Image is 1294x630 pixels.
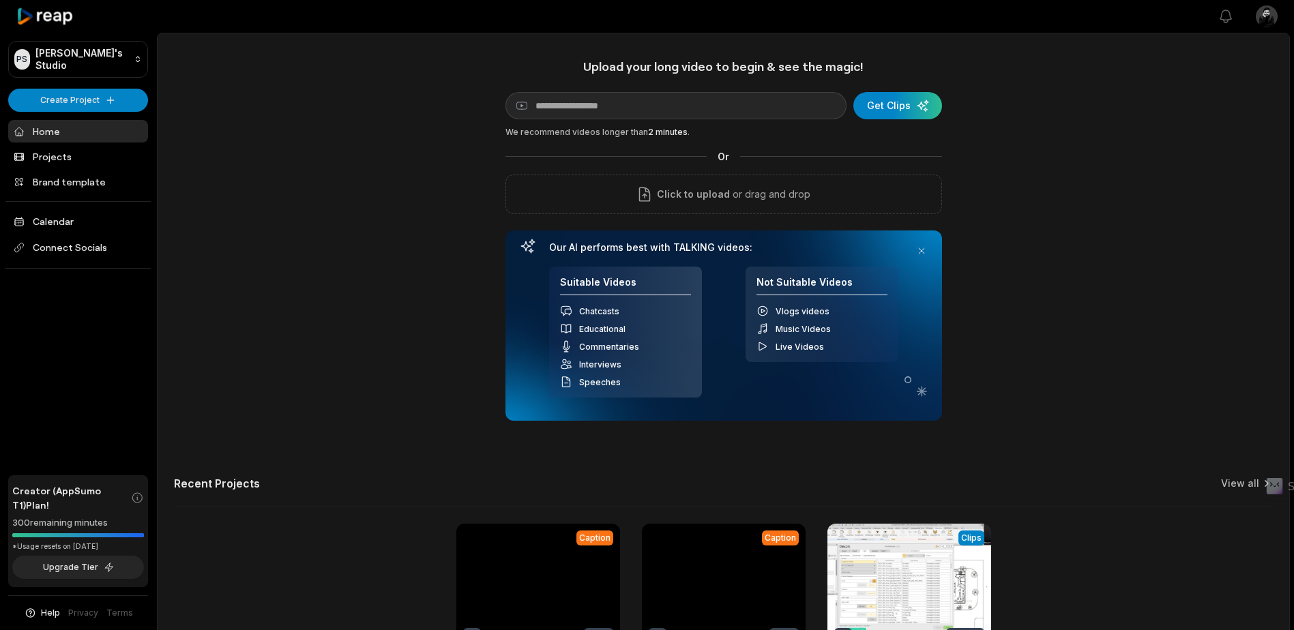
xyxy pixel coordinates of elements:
[560,276,691,296] h4: Suitable Videos
[707,149,740,164] span: Or
[12,541,144,552] div: *Usage resets on [DATE]
[776,342,824,352] span: Live Videos
[174,477,260,490] h2: Recent Projects
[12,483,131,512] span: Creator (AppSumo T1) Plan!
[14,49,30,70] div: PS
[8,145,148,168] a: Projects
[756,276,887,296] h4: Not Suitable Videos
[579,342,639,352] span: Commentaries
[35,47,128,72] p: [PERSON_NAME]'s Studio
[8,210,148,232] a: Calendar
[579,377,621,387] span: Speeches
[730,186,810,202] p: or drag and drop
[579,324,626,334] span: Educational
[8,89,148,112] button: Create Project
[12,556,144,579] button: Upgrade Tier
[657,186,730,202] span: Click to upload
[8,170,148,193] a: Brand template
[1221,477,1259,490] a: View all
[68,607,98,619] a: Privacy
[8,120,148,142] a: Home
[106,607,133,619] a: Terms
[549,241,898,254] h3: Our AI performs best with TALKING videos:
[505,126,942,138] div: We recommend videos longer than .
[579,306,619,316] span: Chatcasts
[12,516,144,530] div: 300 remaining minutes
[579,359,621,370] span: Interviews
[505,59,942,74] h1: Upload your long video to begin & see the magic!
[41,607,60,619] span: Help
[776,324,831,334] span: Music Videos
[853,92,942,119] button: Get Clips
[648,127,688,137] span: 2 minutes
[776,306,829,316] span: Vlogs videos
[24,607,60,619] button: Help
[8,235,148,260] span: Connect Socials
